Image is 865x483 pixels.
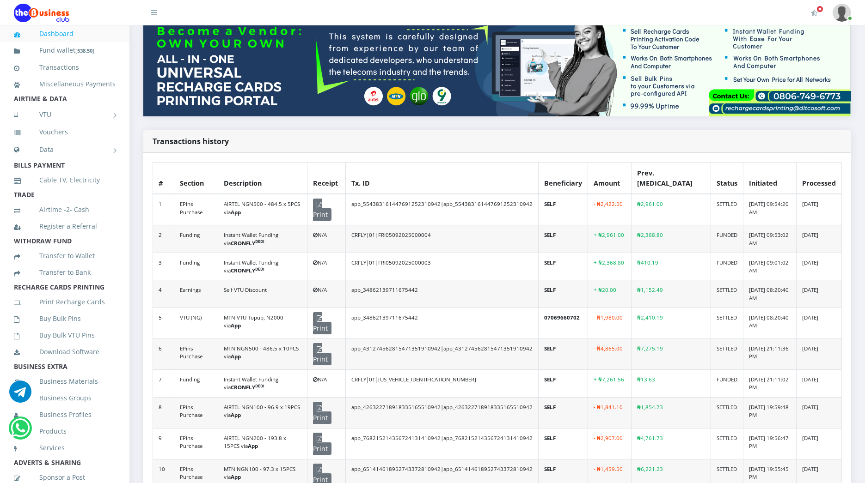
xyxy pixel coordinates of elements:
[14,437,116,459] a: Services
[14,199,116,220] a: Airtime -2- Cash
[231,209,241,216] b: App
[14,404,116,425] a: Business Profiles
[174,280,218,308] td: Earnings
[14,308,116,329] a: Buy Bulk Pins
[9,387,31,403] a: Chat for support
[14,4,69,22] img: Logo
[153,194,174,225] td: 1
[711,369,743,397] td: FUNDED
[218,225,307,253] td: Instant Wallet Funding via
[307,280,346,308] td: N/A
[248,442,258,449] b: App
[588,225,632,253] td: + ₦2,961.00
[14,421,116,442] a: Products
[218,338,307,369] td: MTN NGN500 - 486.5 x 10PCS via
[14,23,116,44] a: Dashboard
[711,308,743,338] td: SETTLED
[539,280,588,308] td: SELF
[743,338,796,369] td: [DATE] 21:11:36 PM
[14,325,116,346] a: Buy Bulk VTU Pins
[811,9,818,17] i: Activate Your Membership
[743,369,796,397] td: [DATE] 21:11:02 PM
[743,397,796,428] td: [DATE] 19:59:48 PM
[346,194,539,225] td: app_554383161447691252310942|app_554383161447691252310942
[796,163,841,194] th: Processed
[539,397,588,428] td: SELF
[307,225,346,253] td: N/A
[346,428,539,459] td: app_768215214356724131410942|app_768215214356724131410942
[632,397,711,428] td: ₦1,854.73
[711,225,743,253] td: FUNDED
[153,163,174,194] th: #
[255,383,264,389] sup: DEDI
[14,169,116,191] a: Cable TV, Electricity
[588,253,632,280] td: + ₦2,368.80
[539,308,588,338] td: 07069660702
[796,253,841,280] td: [DATE]
[632,280,711,308] td: ₦1,152.49
[539,225,588,253] td: SELF
[153,428,174,459] td: 9
[743,253,796,280] td: [DATE] 09:01:02 AM
[153,397,174,428] td: 8
[346,253,539,280] td: CRFLY|01|FRI05092025000003
[743,428,796,459] td: [DATE] 19:56:47 PM
[796,369,841,397] td: [DATE]
[539,369,588,397] td: SELF
[11,424,30,439] a: Chat for support
[588,308,632,338] td: - ₦1,980.00
[346,369,539,397] td: CRFLY|01|[US_VEHICLE_IDENTIFICATION_NUMBER]
[346,280,539,308] td: app_34862139711675442
[632,428,711,459] td: ₦4,761.73
[632,338,711,369] td: ₦7,275.19
[711,253,743,280] td: FUNDED
[632,253,711,280] td: ₦410.19
[632,163,711,194] th: Prev. [MEDICAL_DATA]
[14,387,116,409] a: Business Groups
[588,280,632,308] td: + ₦20.00
[539,338,588,369] td: SELF
[833,4,851,22] img: User
[255,239,264,244] sup: DEDI
[174,225,218,253] td: Funding
[743,225,796,253] td: [DATE] 09:53:02 AM
[313,433,331,455] span: Print
[711,428,743,459] td: SETTLED
[77,47,92,54] b: 538.50
[711,397,743,428] td: SETTLED
[711,280,743,308] td: SETTLED
[346,397,539,428] td: app_426322718918335165510942|app_426322718918335165510942
[14,216,116,237] a: Register a Referral
[231,473,241,480] b: App
[539,163,588,194] th: Beneficiary
[174,308,218,338] td: VTU (NG)
[711,163,743,194] th: Status
[231,411,241,418] b: App
[743,280,796,308] td: [DATE] 08:20:40 AM
[313,199,331,221] span: Print
[539,194,588,225] td: SELF
[346,163,539,194] th: Tx. ID
[153,369,174,397] td: 7
[255,266,264,272] sup: DEDI
[174,428,218,459] td: EPins Purchase
[816,6,823,12] span: Activate Your Membership
[153,136,229,146] strong: Transactions history
[313,312,331,334] span: Print
[14,138,116,161] a: Data
[174,338,218,369] td: EPins Purchase
[153,308,174,338] td: 5
[796,280,841,308] td: [DATE]
[231,384,264,391] b: CRONFLY
[14,371,116,392] a: Business Materials
[153,280,174,308] td: 4
[307,253,346,280] td: N/A
[743,163,796,194] th: Initiated
[153,225,174,253] td: 2
[307,369,346,397] td: N/A
[174,253,218,280] td: Funding
[346,225,539,253] td: CRFLY|01|FRI05092025000004
[588,338,632,369] td: - ₦4,865.00
[14,103,116,126] a: VTU
[218,253,307,280] td: Instant Wallet Funding via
